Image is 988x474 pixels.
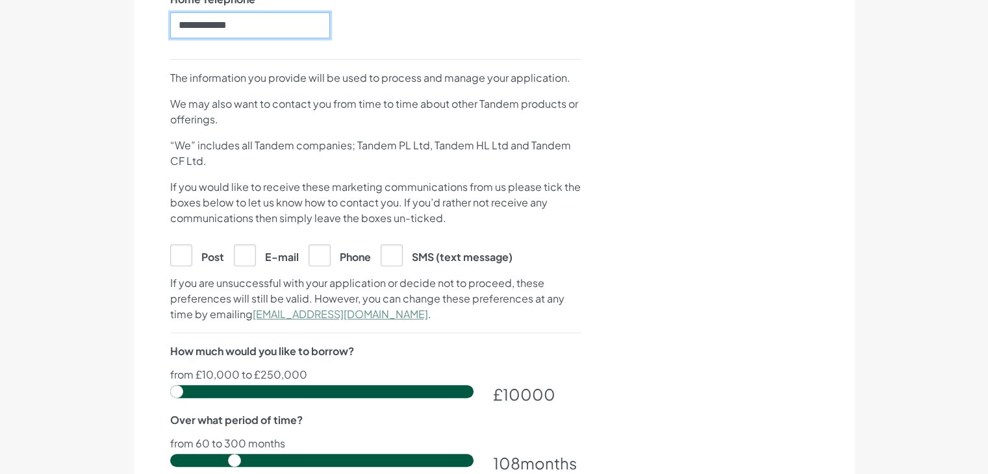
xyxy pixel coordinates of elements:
span: 108 [493,453,520,473]
p: from 60 to 300 months [170,438,581,449]
p: The information you provide will be used to process and manage your application. [170,70,581,86]
label: How much would you like to borrow? [170,343,354,359]
label: Over what period of time? [170,412,303,428]
p: from £10,000 to £250,000 [170,369,581,380]
label: Post [170,244,224,265]
p: If you would like to receive these marketing communications from us please tick the boxes below t... [170,179,581,226]
p: If you are unsuccessful with your application or decide not to proceed, these preferences will st... [170,275,581,322]
label: E-mail [234,244,299,265]
label: Phone [309,244,371,265]
a: [EMAIL_ADDRESS][DOMAIN_NAME] [253,307,428,321]
p: We may also want to contact you from time to time about other Tandem products or offerings. [170,96,581,127]
p: “We” includes all Tandem companies; Tandem PL Ltd, Tandem HL Ltd and Tandem CF Ltd. [170,138,581,169]
label: SMS (text message) [381,244,513,265]
div: £ [493,382,581,406]
span: 10000 [503,384,555,404]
